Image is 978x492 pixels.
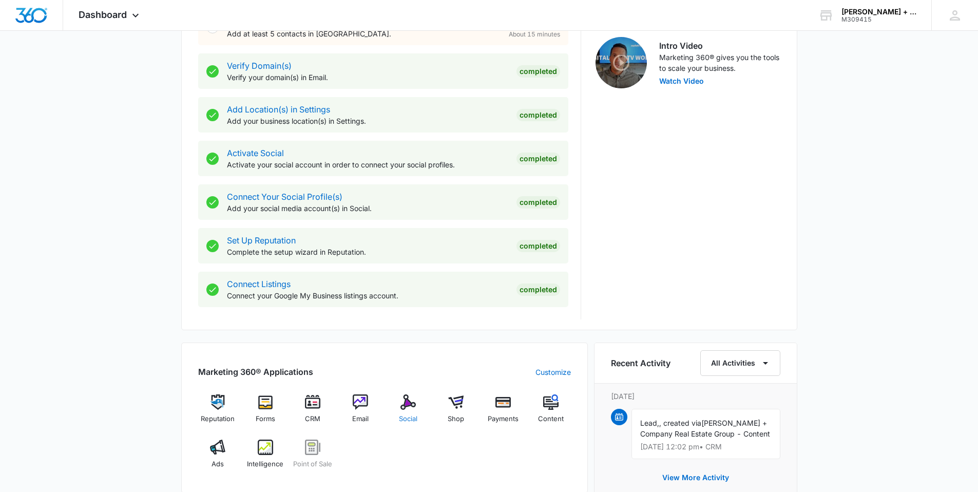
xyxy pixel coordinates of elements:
[516,240,560,252] div: Completed
[227,159,508,170] p: Activate your social account in order to connect your social profiles.
[227,104,330,115] a: Add Location(s) in Settings
[389,394,428,431] a: Social
[652,465,739,490] button: View More Activity
[488,414,519,424] span: Payments
[201,414,235,424] span: Reputation
[516,196,560,209] div: Completed
[245,440,285,477] a: Intelligence
[227,72,508,83] p: Verify your domain(s) in Email.
[227,279,291,289] a: Connect Listings
[640,419,770,438] span: [PERSON_NAME] + Company Real Estate Group - Content
[293,459,332,469] span: Point of Sale
[227,61,292,71] a: Verify Domain(s)
[659,52,780,73] p: Marketing 360® gives you the tools to scale your business.
[227,290,508,301] p: Connect your Google My Business listings account.
[841,8,916,16] div: account name
[227,116,508,126] p: Add your business location(s) in Settings.
[227,235,296,245] a: Set Up Reputation
[305,414,320,424] span: CRM
[640,419,659,427] span: Lead,
[212,459,224,469] span: Ads
[538,414,564,424] span: Content
[611,391,780,402] p: [DATE]
[227,192,342,202] a: Connect Your Social Profile(s)
[293,440,333,477] a: Point of Sale
[640,443,772,450] p: [DATE] 12:02 pm • CRM
[227,148,284,158] a: Activate Social
[516,65,560,78] div: Completed
[509,30,560,39] span: About 15 minutes
[611,357,670,369] h6: Recent Activity
[535,367,571,377] a: Customize
[448,414,464,424] span: Shop
[341,394,380,431] a: Email
[516,153,560,165] div: Completed
[227,247,508,257] p: Complete the setup wizard in Reputation.
[198,394,238,431] a: Reputation
[436,394,475,431] a: Shop
[659,40,780,52] h3: Intro Video
[245,394,285,431] a: Forms
[227,203,508,214] p: Add your social media account(s) in Social.
[352,414,369,424] span: Email
[227,28,495,39] p: Add at least 5 contacts in [GEOGRAPHIC_DATA].
[293,394,333,431] a: CRM
[516,109,560,121] div: Completed
[531,394,571,431] a: Content
[659,78,704,85] button: Watch Video
[198,440,238,477] a: Ads
[516,283,560,296] div: Completed
[659,419,701,427] span: , created via
[198,366,313,378] h2: Marketing 360® Applications
[247,459,283,469] span: Intelligence
[399,414,417,424] span: Social
[484,394,523,431] a: Payments
[700,350,780,376] button: All Activities
[79,9,127,20] span: Dashboard
[841,16,916,23] div: account id
[596,37,647,88] img: Intro Video
[256,414,275,424] span: Forms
